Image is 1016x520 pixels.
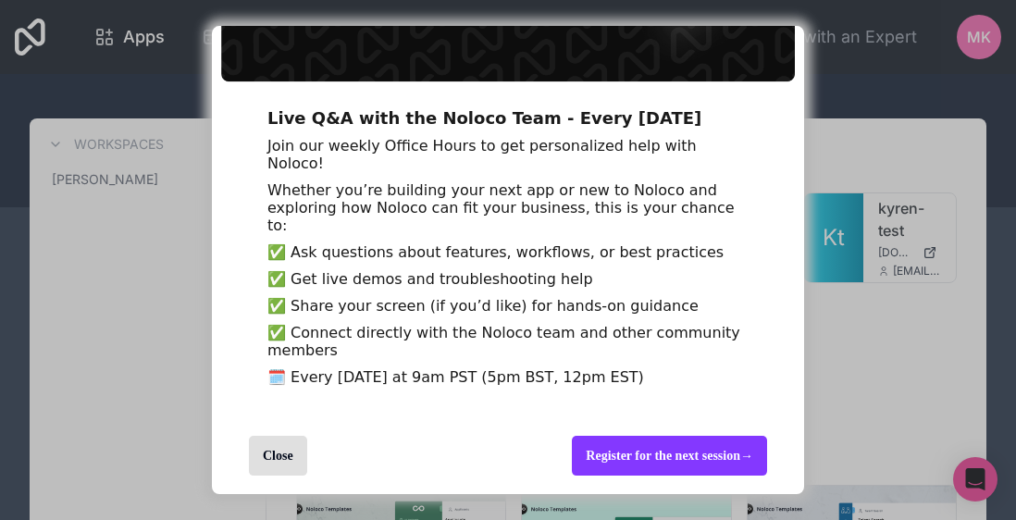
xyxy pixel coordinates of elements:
[572,436,767,476] div: Register for the next session →
[249,436,307,476] div: Close
[267,137,697,172] span: Join our weekly Office Hours to get personalized help with Noloco!
[267,297,699,315] span: ✅ Share your screen (if you’d like) for hands-on guidance
[267,181,735,234] span: Whether you’re building your next app or new to Noloco and exploring how Noloco can fit your busi...
[267,270,593,288] span: ✅ Get live demos and troubleshooting help
[267,243,724,261] span: ✅ Ask questions about features, workflows, or best practices
[267,368,644,386] span: 🗓️ Every [DATE] at 9am PST (5pm BST, 12pm EST)
[212,26,804,494] div: entering modal
[267,324,740,359] span: ✅ Connect directly with the Noloco team and other community members
[267,108,701,128] span: Live Q&A with the Noloco Team - Every [DATE]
